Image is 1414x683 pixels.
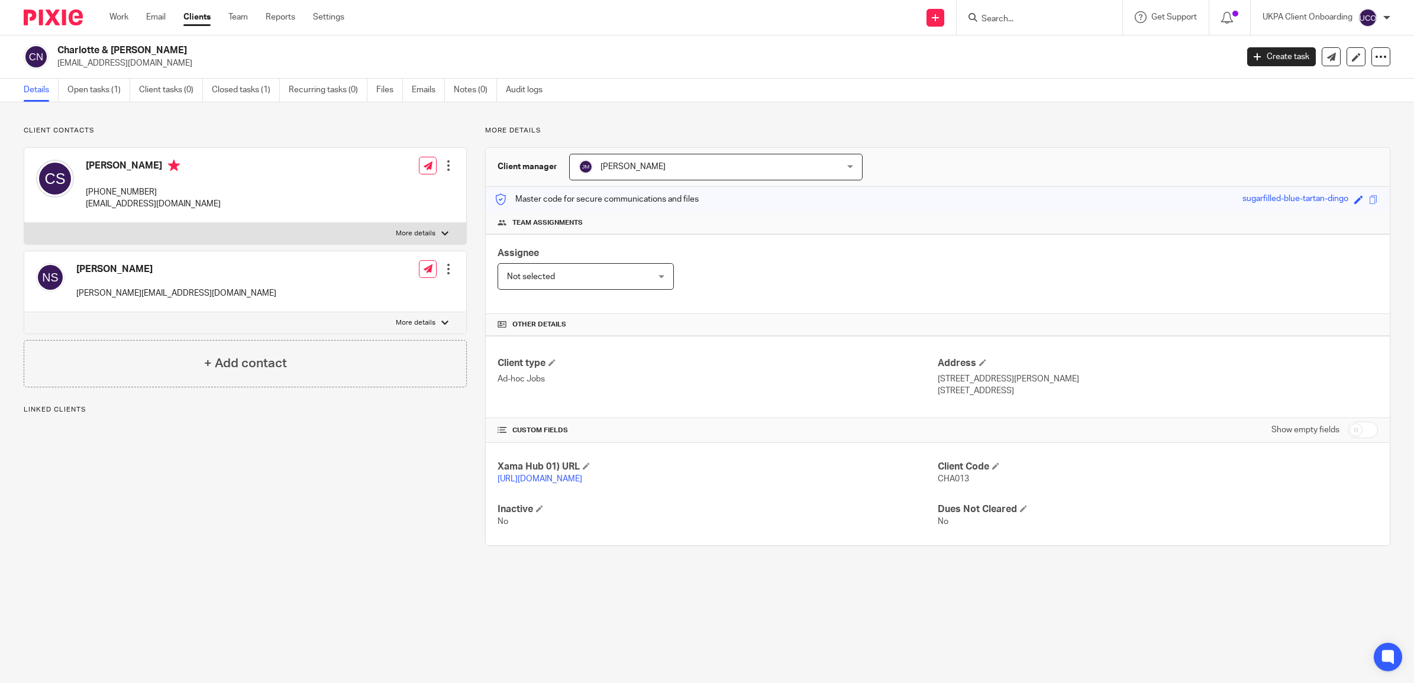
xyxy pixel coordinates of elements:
[1247,47,1316,66] a: Create task
[454,79,497,102] a: Notes (0)
[938,517,948,526] span: No
[938,373,1378,385] p: [STREET_ADDRESS][PERSON_NAME]
[376,79,403,102] a: Files
[24,79,59,102] a: Details
[313,11,344,23] a: Settings
[396,229,435,238] p: More details
[183,11,211,23] a: Clients
[506,79,551,102] a: Audit logs
[980,14,1087,25] input: Search
[266,11,295,23] a: Reports
[512,218,583,228] span: Team assignments
[146,11,166,23] a: Email
[498,461,938,473] h4: Xama Hub 01) URL
[412,79,445,102] a: Emails
[498,248,539,258] span: Assignee
[36,263,64,292] img: svg%3E
[67,79,130,102] a: Open tasks (1)
[498,503,938,516] h4: Inactive
[498,426,938,435] h4: CUSTOM FIELDS
[24,126,467,135] p: Client contacts
[498,517,508,526] span: No
[498,475,582,483] a: [URL][DOMAIN_NAME]
[512,320,566,329] span: Other details
[396,318,435,328] p: More details
[938,503,1378,516] h4: Dues Not Cleared
[1271,424,1339,436] label: Show empty fields
[507,273,555,281] span: Not selected
[1242,193,1348,206] div: sugarfilled-blue-tartan-dingo
[76,287,276,299] p: [PERSON_NAME][EMAIL_ADDRESS][DOMAIN_NAME]
[109,11,128,23] a: Work
[86,160,221,174] h4: [PERSON_NAME]
[212,79,280,102] a: Closed tasks (1)
[36,160,74,198] img: svg%3E
[24,405,467,415] p: Linked clients
[1263,11,1352,23] p: UKPA Client Onboarding
[938,357,1378,370] h4: Address
[139,79,203,102] a: Client tasks (0)
[495,193,699,205] p: Master code for secure communications and files
[938,461,1378,473] h4: Client Code
[86,186,221,198] p: [PHONE_NUMBER]
[1358,8,1377,27] img: svg%3E
[938,385,1378,397] p: [STREET_ADDRESS]
[57,57,1229,69] p: [EMAIL_ADDRESS][DOMAIN_NAME]
[76,263,276,276] h4: [PERSON_NAME]
[228,11,248,23] a: Team
[289,79,367,102] a: Recurring tasks (0)
[168,160,180,171] i: Primary
[485,126,1390,135] p: More details
[938,475,969,483] span: CHA013
[24,9,83,25] img: Pixie
[86,198,221,210] p: [EMAIL_ADDRESS][DOMAIN_NAME]
[204,354,287,373] h4: + Add contact
[498,373,938,385] p: Ad-hoc Jobs
[498,357,938,370] h4: Client type
[57,44,995,57] h2: Charlotte & [PERSON_NAME]
[601,163,666,171] span: [PERSON_NAME]
[24,44,49,69] img: svg%3E
[579,160,593,174] img: svg%3E
[1151,13,1197,21] span: Get Support
[498,161,557,173] h3: Client manager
